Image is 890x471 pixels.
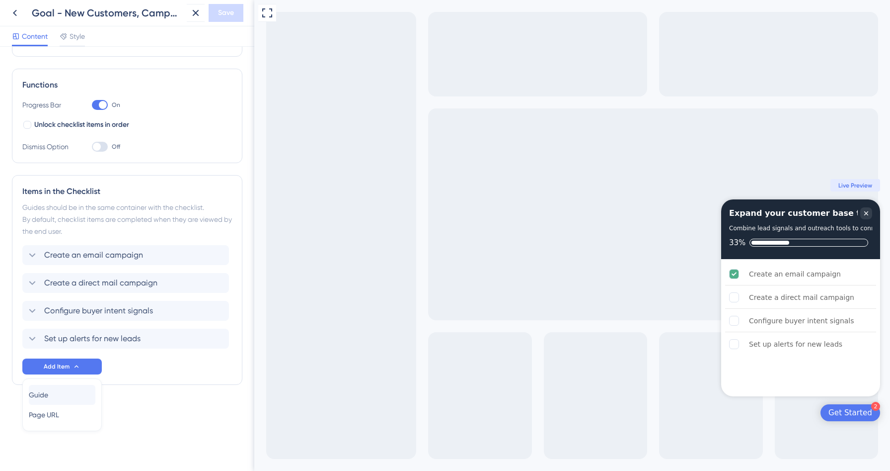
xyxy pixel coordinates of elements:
div: Configure buyer intent signals [495,315,600,327]
span: Add Item [44,363,70,371]
div: Configure buyer intent signals is incomplete. [471,310,622,332]
div: Checklist items [467,259,626,397]
div: Progress Bar [22,99,72,111]
span: Create an email campaign [44,249,143,261]
span: Set up alerts for new leads [44,333,141,345]
div: Combine lead signals and outreach tools to connect with high-intent customers through targeted ca... [475,223,799,233]
div: Get Started [574,408,618,418]
button: Save [209,4,243,22]
span: Live Preview [584,182,618,189]
div: Dismiss Option [22,141,72,153]
span: Unlock checklist items in order [34,119,129,131]
button: Guide [29,385,95,405]
div: Set up alerts for new leads is incomplete. [471,333,622,355]
div: Expand your customer base through campaigns [475,207,689,219]
div: Create a direct mail campaign [495,291,600,303]
span: Page URL [29,409,59,421]
button: Page URL [29,405,95,425]
div: Goal - New Customers, Campaigns [32,6,183,20]
span: Create a direct mail campaign [44,277,157,289]
div: Checklist progress: 33% [475,238,618,247]
span: Configure buyer intent signals [44,305,153,317]
div: Functions [22,79,232,91]
span: On [112,101,120,109]
span: Save [218,7,234,19]
div: 33% [475,238,491,247]
span: Style [70,30,85,42]
div: 2 [617,402,626,411]
div: Items in the Checklist [22,186,232,197]
div: Create a direct mail campaign is incomplete. [471,286,622,309]
div: Open Get Started checklist, remaining modules: 2 [566,404,626,421]
span: Content [22,30,48,42]
span: Off [112,143,120,151]
div: Create an email campaign [495,268,587,280]
div: Close Checklist [606,207,618,219]
div: Checklist Container [467,199,626,396]
div: Guides should be in the same container with the checklist. By default, checklist items are comple... [22,201,232,237]
button: Add Item [22,359,102,375]
div: Create an email campaign is complete. [471,263,622,285]
span: Guide [29,389,48,401]
div: Set up alerts for new leads [495,338,588,350]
